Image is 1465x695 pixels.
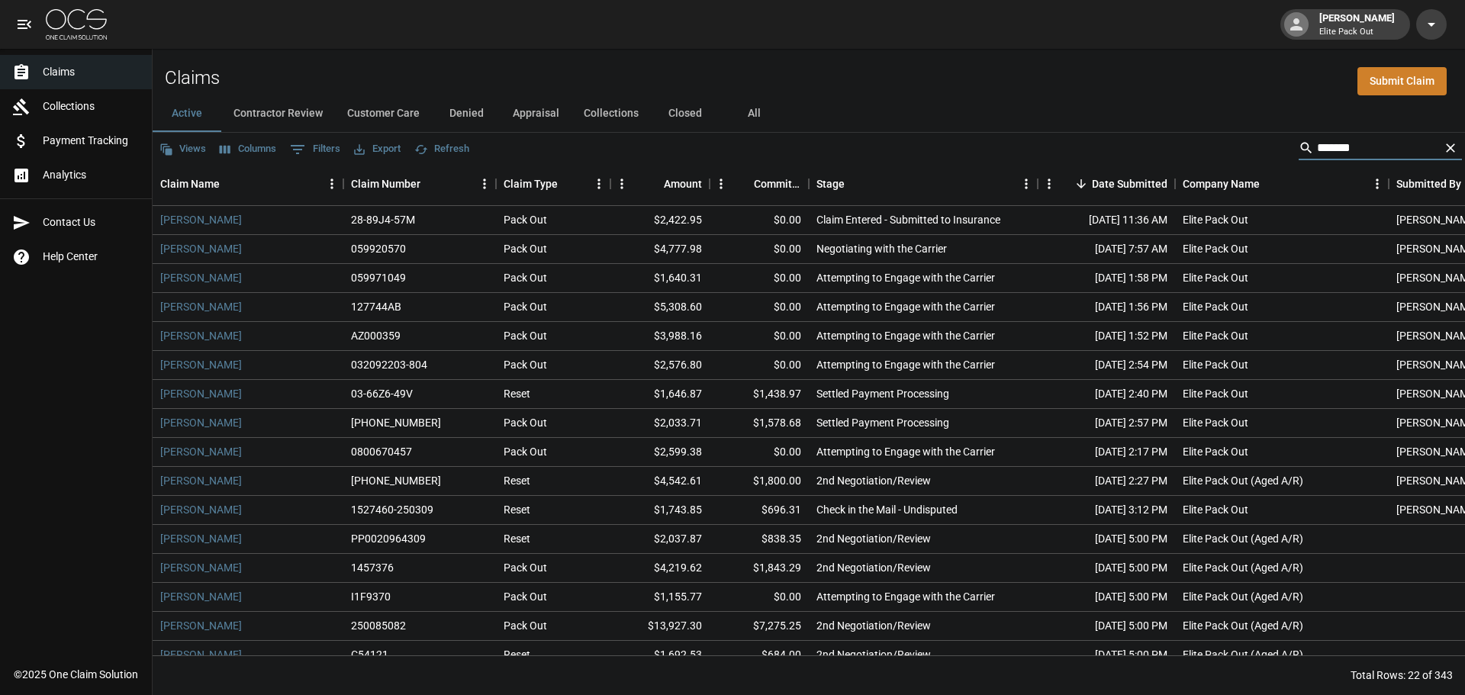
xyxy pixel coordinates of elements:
button: Menu [473,172,496,195]
div: 2nd Negotiation/Review [816,473,931,488]
div: Elite Pack Out (Aged A/R) [1183,647,1303,662]
div: Amount [610,162,710,205]
div: Claim Number [343,162,496,205]
div: [DATE] 5:00 PM [1038,612,1175,641]
div: $1,646.87 [610,380,710,409]
div: [DATE] 3:12 PM [1038,496,1175,525]
a: [PERSON_NAME] [160,560,242,575]
div: Elite Pack Out (Aged A/R) [1183,589,1303,604]
div: $2,576.80 [610,351,710,380]
div: Elite Pack Out [1183,241,1248,256]
button: All [720,95,788,132]
a: [PERSON_NAME] [160,444,242,459]
div: [DATE] 11:36 AM [1038,206,1175,235]
a: [PERSON_NAME] [160,531,242,546]
button: Sort [642,173,664,195]
div: $4,542.61 [610,467,710,496]
div: Amount [664,162,702,205]
div: $1,640.31 [610,264,710,293]
div: Elite Pack Out (Aged A/R) [1183,618,1303,633]
div: Date Submitted [1038,162,1175,205]
div: [DATE] 2:27 PM [1038,467,1175,496]
button: Menu [1366,172,1389,195]
div: I1F9370 [351,589,391,604]
div: Company Name [1175,162,1389,205]
div: 01-009-089080 [351,415,441,430]
div: $7,275.25 [710,612,809,641]
div: Claim Entered - Submitted to Insurance [816,212,1000,227]
div: 03-66Z6-49V [351,386,413,401]
div: Elite Pack Out [1183,299,1248,314]
div: 127744AB [351,299,401,314]
div: Pack Out [504,299,547,314]
div: [DATE] 5:00 PM [1038,554,1175,583]
div: $1,155.77 [610,583,710,612]
a: [PERSON_NAME] [160,386,242,401]
div: Elite Pack Out (Aged A/R) [1183,473,1303,488]
img: ocs-logo-white-transparent.png [46,9,107,40]
div: $2,037.87 [610,525,710,554]
div: Pack Out [504,444,547,459]
a: [PERSON_NAME] [160,502,242,517]
a: Submit Claim [1357,67,1447,95]
div: Total Rows: 22 of 343 [1351,668,1453,683]
a: [PERSON_NAME] [160,473,242,488]
div: $13,927.30 [610,612,710,641]
div: Claim Name [160,162,220,205]
div: 059971049 [351,270,406,285]
div: Submitted By [1396,162,1461,205]
div: [DATE] 2:17 PM [1038,438,1175,467]
div: Attempting to Engage with the Carrier [816,270,995,285]
div: Pack Out [504,357,547,372]
a: [PERSON_NAME] [160,618,242,633]
button: Sort [420,173,442,195]
div: [DATE] 2:54 PM [1038,351,1175,380]
div: [DATE] 5:00 PM [1038,583,1175,612]
button: open drawer [9,9,40,40]
button: Views [156,137,210,161]
button: Export [350,137,404,161]
button: Sort [845,173,866,195]
div: Claim Number [351,162,420,205]
div: Negotiating with the Carrier [816,241,947,256]
div: Company Name [1183,162,1260,205]
span: Analytics [43,167,140,183]
div: 28-89J4-57M [351,212,415,227]
div: Elite Pack Out (Aged A/R) [1183,560,1303,575]
span: Contact Us [43,214,140,230]
button: Sort [1071,173,1092,195]
div: Claim Type [496,162,610,205]
div: 2nd Negotiation/Review [816,560,931,575]
div: $2,033.71 [610,409,710,438]
button: Menu [710,172,732,195]
button: Menu [320,172,343,195]
div: Pack Out [504,618,547,633]
div: Pack Out [504,212,547,227]
div: $4,219.62 [610,554,710,583]
div: Date Submitted [1092,162,1167,205]
button: Active [153,95,221,132]
div: AZ000359 [351,328,401,343]
div: Claim Name [153,162,343,205]
div: Elite Pack Out [1183,357,1248,372]
div: 01-007-373953 [351,473,441,488]
p: Elite Pack Out [1319,26,1395,39]
div: [DATE] 5:00 PM [1038,525,1175,554]
button: Denied [432,95,501,132]
a: [PERSON_NAME] [160,212,242,227]
div: Reset [504,647,530,662]
div: $0.00 [710,206,809,235]
a: [PERSON_NAME] [160,415,242,430]
div: Committed Amount [754,162,801,205]
div: Elite Pack Out [1183,415,1248,430]
span: Help Center [43,249,140,265]
div: $0.00 [710,351,809,380]
div: $1,800.00 [710,467,809,496]
div: 1457376 [351,560,394,575]
div: $1,843.29 [710,554,809,583]
div: $0.00 [710,264,809,293]
a: [PERSON_NAME] [160,357,242,372]
div: $4,777.98 [610,235,710,264]
div: Elite Pack Out [1183,328,1248,343]
div: $684.00 [710,641,809,670]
